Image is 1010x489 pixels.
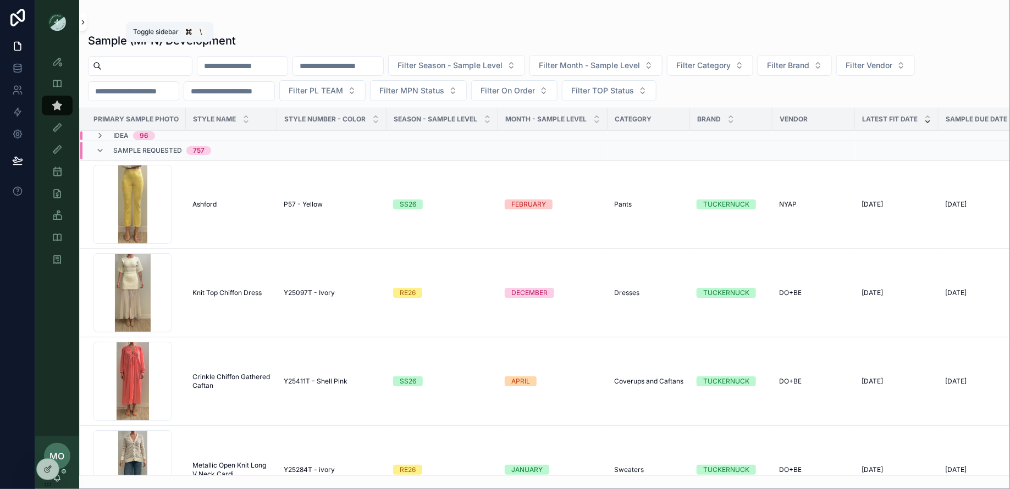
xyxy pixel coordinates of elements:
a: Crinkle Chiffon Gathered Caftan [192,373,271,390]
div: FEBRUARY [511,199,546,209]
a: [DATE] [862,288,932,297]
div: SS26 [400,376,416,386]
span: Filter On Order [481,85,535,96]
a: FEBRUARY [505,199,601,209]
span: [DATE] [945,200,967,209]
a: Y25284T - ivory [284,465,380,474]
span: Filter Season - Sample Level [398,60,503,71]
span: Filter Category [676,60,731,71]
a: APRIL [505,376,601,386]
span: Y25411T - Shell Pink [284,377,347,386]
a: Y25097T - Ivory [284,288,380,297]
span: P57 - Yellow [284,200,323,209]
span: Category [615,115,652,124]
span: Style Number - Color [284,115,366,124]
span: Ashford [192,200,217,209]
div: 96 [140,131,148,140]
div: DECEMBER [511,288,548,298]
span: DO+BE [779,288,802,297]
a: JANUARY [505,465,601,475]
div: APRIL [511,376,530,386]
a: Dresses [614,288,683,297]
span: MONTH - SAMPLE LEVEL [505,115,587,124]
span: Filter TOP Status [571,85,634,96]
div: TUCKERNUCK [703,199,749,209]
div: TUCKERNUCK [703,288,749,298]
span: [DATE] [945,288,967,297]
a: [DATE] [862,200,932,209]
span: Season - Sample Level [394,115,477,124]
span: Knit Top Chiffon Dress [192,288,262,297]
span: Filter Vendor [846,60,892,71]
button: Select Button [279,80,366,101]
a: P57 - Yellow [284,200,380,209]
a: [DATE] [862,465,932,474]
span: Style Name [193,115,236,124]
button: Select Button [562,80,656,101]
span: Pants [614,200,632,209]
img: App logo [48,13,66,31]
div: SS26 [400,199,416,209]
a: Metallic Open Knit Long V Neck Cardi [192,461,271,479]
a: TUCKERNUCK [697,199,766,209]
span: Filter Month - Sample Level [539,60,640,71]
button: Select Button [370,80,467,101]
a: [DATE] [862,377,932,386]
button: Select Button [529,55,663,76]
span: Brand [697,115,721,124]
a: RE26 [393,288,492,298]
h1: Sample (MPN) Development [88,33,236,48]
span: [DATE] [862,288,883,297]
span: Primary Sample Photo [93,115,179,124]
div: 757 [193,146,205,155]
span: DO+BE [779,377,802,386]
a: Sweaters [614,465,683,474]
a: SS26 [393,199,492,209]
span: NYAP [779,200,797,209]
a: TUCKERNUCK [697,288,766,298]
span: Filter Brand [767,60,809,71]
div: RE26 [400,465,416,475]
span: Dresses [614,288,639,297]
button: Select Button [836,55,915,76]
span: Y25284T - ivory [284,465,335,474]
a: Pants [614,200,683,209]
span: Y25097T - Ivory [284,288,335,297]
div: RE26 [400,288,416,298]
a: RE26 [393,465,492,475]
div: JANUARY [511,465,543,475]
span: [DATE] [945,465,967,474]
a: Coverups and Caftans [614,377,683,386]
span: Toggle sidebar [133,27,179,36]
span: [DATE] [862,377,883,386]
div: scrollable content [35,44,79,284]
a: NYAP [779,200,848,209]
a: Y25411T - Shell Pink [284,377,380,386]
span: Sample Requested [113,146,182,155]
span: Filter MPN Status [379,85,444,96]
button: Select Button [667,55,753,76]
a: Ashford [192,200,271,209]
a: SS26 [393,376,492,386]
div: TUCKERNUCK [703,376,749,386]
a: TUCKERNUCK [697,465,766,475]
span: Sample Due Date [946,115,1007,124]
div: TUCKERNUCK [703,465,749,475]
a: DO+BE [779,377,848,386]
button: Select Button [758,55,832,76]
span: [DATE] [862,465,883,474]
span: Latest Fit Date [862,115,918,124]
button: Select Button [388,55,525,76]
a: DECEMBER [505,288,601,298]
a: DO+BE [779,465,848,474]
span: Idea [113,131,129,140]
span: [DATE] [862,200,883,209]
span: Vendor [780,115,808,124]
span: Filter PL TEAM [289,85,343,96]
button: Select Button [471,80,558,101]
span: [DATE] [945,377,967,386]
a: TUCKERNUCK [697,376,766,386]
